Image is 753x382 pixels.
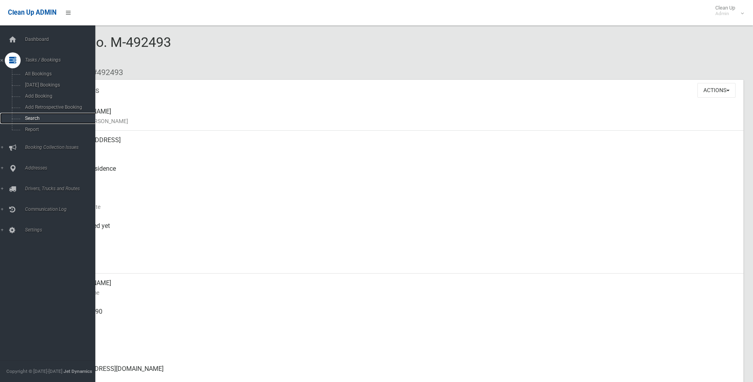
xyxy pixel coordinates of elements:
[715,11,735,17] small: Admin
[64,331,737,359] div: None given
[23,145,101,150] span: Booking Collection Issues
[23,206,101,212] span: Communication Log
[23,227,101,233] span: Settings
[64,202,737,212] small: Collection Date
[64,216,737,245] div: Not collected yet
[23,37,101,42] span: Dashboard
[23,93,94,99] span: Add Booking
[64,188,737,216] div: [DATE]
[23,104,94,110] span: Add Retrospective Booking
[87,65,123,80] li: #492493
[64,259,737,269] small: Zone
[64,102,737,131] div: [PERSON_NAME]
[6,368,62,374] span: Copyright © [DATE]-[DATE]
[64,174,737,183] small: Pickup Point
[64,274,737,302] div: [PERSON_NAME]
[697,83,736,98] button: Actions
[64,316,737,326] small: Mobile
[64,368,92,374] strong: Jet Dynamics
[64,145,737,154] small: Address
[64,302,737,331] div: 0400 454 990
[23,57,101,63] span: Tasks / Bookings
[64,159,737,188] div: Front of Residence
[23,82,94,88] span: [DATE] Bookings
[64,288,737,297] small: Contact Name
[23,165,101,171] span: Addresses
[23,116,94,121] span: Search
[23,71,94,77] span: All Bookings
[35,34,171,65] span: Booking No. M-492493
[64,116,737,126] small: Name of [PERSON_NAME]
[64,245,737,274] div: [DATE]
[711,5,743,17] span: Clean Up
[64,345,737,355] small: Landline
[23,186,101,191] span: Drivers, Trucks and Routes
[64,131,737,159] div: [STREET_ADDRESS]
[64,231,737,240] small: Collected At
[8,9,56,16] span: Clean Up ADMIN
[23,127,94,132] span: Report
